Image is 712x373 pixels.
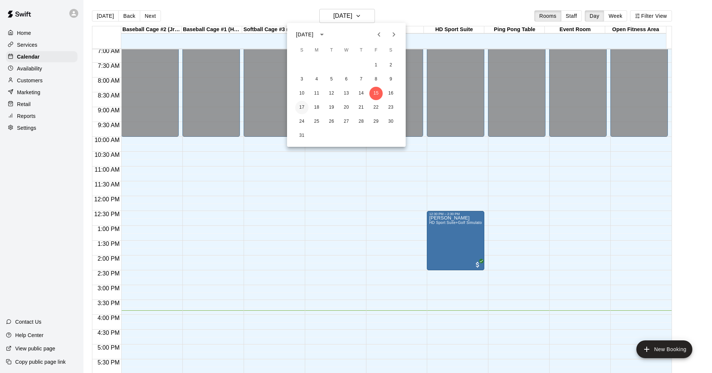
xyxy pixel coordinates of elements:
button: 3 [295,73,309,86]
span: Monday [310,43,323,58]
button: 11 [310,87,323,100]
button: 26 [325,115,338,128]
button: 27 [340,115,353,128]
button: 4 [310,73,323,86]
span: Wednesday [340,43,353,58]
button: 15 [369,87,383,100]
button: 22 [369,101,383,114]
button: 13 [340,87,353,100]
button: 7 [355,73,368,86]
button: 21 [355,101,368,114]
button: Next month [386,27,401,42]
div: [DATE] [296,31,313,39]
button: 12 [325,87,338,100]
button: 8 [369,73,383,86]
button: 18 [310,101,323,114]
button: 9 [384,73,398,86]
button: 28 [355,115,368,128]
button: 14 [355,87,368,100]
button: 20 [340,101,353,114]
button: 25 [310,115,323,128]
button: 17 [295,101,309,114]
button: 5 [325,73,338,86]
button: 19 [325,101,338,114]
button: calendar view is open, switch to year view [316,28,328,41]
button: 23 [384,101,398,114]
button: 24 [295,115,309,128]
button: 16 [384,87,398,100]
button: 30 [384,115,398,128]
button: 6 [340,73,353,86]
button: 31 [295,129,309,142]
button: 1 [369,59,383,72]
span: Friday [369,43,383,58]
button: 10 [295,87,309,100]
button: 2 [384,59,398,72]
span: Tuesday [325,43,338,58]
span: Thursday [355,43,368,58]
button: Previous month [372,27,386,42]
button: 29 [369,115,383,128]
span: Saturday [384,43,398,58]
span: Sunday [295,43,309,58]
